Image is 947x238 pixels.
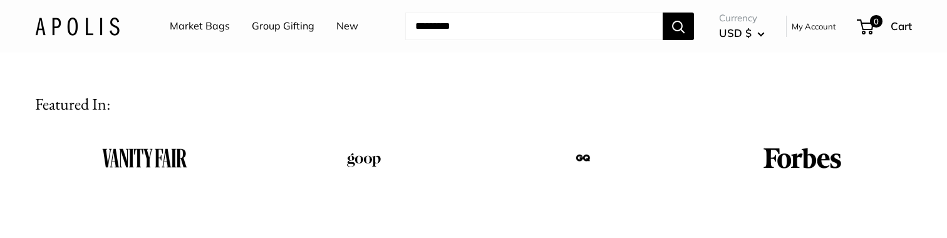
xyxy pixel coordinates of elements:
span: 0 [870,15,882,28]
button: USD $ [719,23,765,43]
a: My Account [792,19,836,34]
span: USD $ [719,26,752,39]
a: Group Gifting [252,17,314,36]
img: Apolis [35,17,120,35]
a: New [336,17,358,36]
span: Cart [891,19,912,33]
button: Search [663,13,694,40]
a: 0 Cart [858,16,912,36]
span: Currency [719,9,765,27]
a: Market Bags [170,17,230,36]
input: Search... [405,13,663,40]
h2: Featured In: [35,92,110,116]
